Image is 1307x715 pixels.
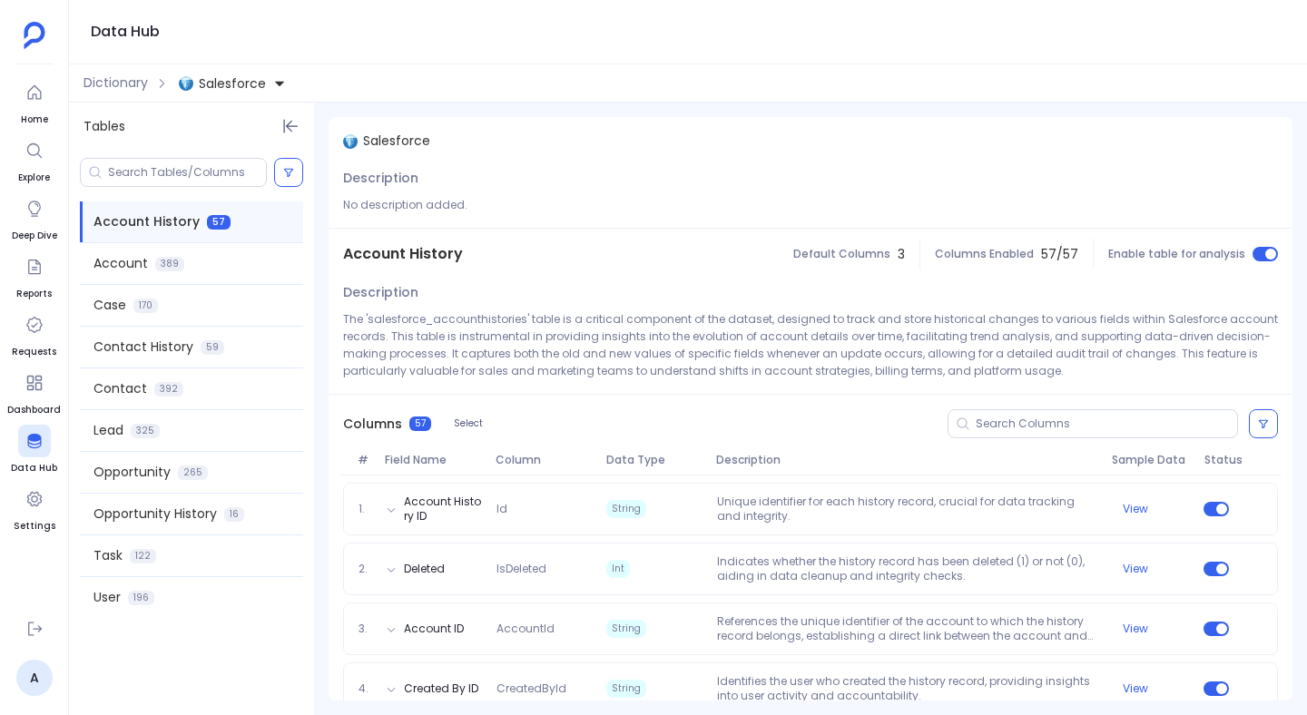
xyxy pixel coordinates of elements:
[489,622,599,636] span: AccountId
[16,660,53,696] a: A
[343,310,1278,379] p: The 'salesforce_accounthistories' table is a critical component of the dataset, designed to track...
[12,229,57,243] span: Deep Dive
[404,681,478,696] button: Created By ID
[11,425,57,475] a: Data Hub
[710,554,1105,583] p: Indicates whether the history record has been deleted (1) or not (0), aiding in data cleanup and ...
[130,549,156,563] span: 122
[442,412,495,436] button: Select
[93,421,123,440] span: Lead
[207,215,231,230] span: 57
[93,212,200,231] span: Account History
[1123,622,1148,636] button: View
[14,483,55,534] a: Settings
[131,424,160,438] span: 325
[378,453,488,467] span: Field Name
[16,287,52,301] span: Reports
[489,562,599,576] span: IsDeleted
[175,69,290,98] button: Salesforce
[488,453,599,467] span: Column
[91,19,160,44] h1: Data Hub
[489,681,599,696] span: CreatedById
[1105,453,1196,467] span: Sample Data
[16,250,52,301] a: Reports
[18,171,51,185] span: Explore
[69,103,314,151] div: Tables
[93,588,121,607] span: User
[606,680,646,698] span: String
[351,562,378,576] span: 2.
[93,379,147,398] span: Contact
[1108,247,1245,261] span: Enable table for analysis
[108,165,266,180] input: Search Tables/Columns
[93,296,126,315] span: Case
[710,674,1105,703] p: Identifies the user who created the history record, providing insights into user activity and acc...
[409,416,431,431] span: 57
[12,345,56,359] span: Requests
[24,22,45,49] img: petavue logo
[18,76,51,127] a: Home
[606,620,646,638] span: String
[343,415,402,434] span: Columns
[178,465,208,480] span: 265
[201,340,224,355] span: 59
[350,453,378,467] span: #
[793,247,890,261] span: Default Columns
[155,257,184,271] span: 389
[128,591,154,605] span: 196
[343,134,358,149] img: iceberg.svg
[489,502,599,516] span: Id
[12,192,57,243] a: Deep Dive
[976,416,1237,431] input: Search Columns
[154,382,183,397] span: 392
[709,453,1105,467] span: Description
[898,245,905,264] span: 3
[7,367,61,417] a: Dashboard
[11,461,57,475] span: Data Hub
[351,502,378,516] span: 1.
[351,622,378,636] span: 3.
[199,74,266,93] span: Salesforce
[1197,453,1234,467] span: Status
[18,113,51,127] span: Home
[935,247,1034,261] span: Columns Enabled
[93,504,217,524] span: Opportunity History
[93,254,148,273] span: Account
[351,681,378,696] span: 4.
[84,73,148,93] span: Dictionary
[93,546,123,565] span: Task
[1123,502,1148,516] button: View
[404,495,481,524] button: Account History ID
[14,519,55,534] span: Settings
[343,283,418,302] span: Description
[343,196,1278,213] p: No description added.
[224,507,244,522] span: 16
[1123,681,1148,696] button: View
[710,614,1105,643] p: References the unique identifier of the account to which the history record belongs, establishing...
[93,463,171,482] span: Opportunity
[7,403,61,417] span: Dashboard
[343,169,418,188] span: Description
[606,560,630,578] span: Int
[710,495,1105,524] p: Unique identifier for each history record, crucial for data tracking and integrity.
[278,113,303,139] button: Hide Tables
[599,453,710,467] span: Data Type
[179,76,193,91] img: iceberg.svg
[1041,245,1078,264] span: 57 / 57
[18,134,51,185] a: Explore
[404,562,445,576] button: Deleted
[93,338,193,357] span: Contact History
[606,500,646,518] span: String
[343,243,463,265] span: Account History
[404,622,464,636] button: Account ID
[12,309,56,359] a: Requests
[363,132,430,151] span: Salesforce
[1123,562,1148,576] button: View
[133,299,158,313] span: 170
